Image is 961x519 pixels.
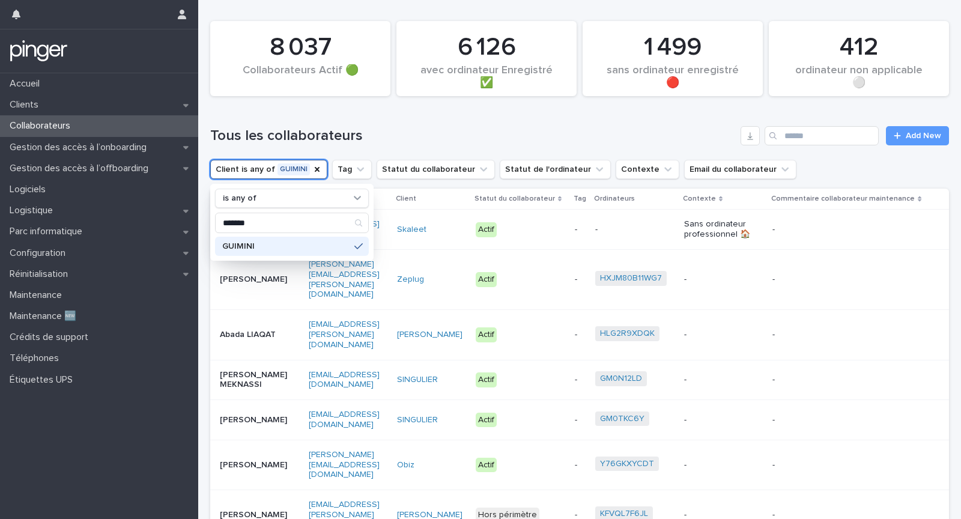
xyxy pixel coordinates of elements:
[220,275,295,285] p: [PERSON_NAME]
[5,226,92,237] p: Parc informatique
[309,451,380,479] a: [PERSON_NAME][EMAIL_ADDRESS][DOMAIN_NAME]
[5,78,49,90] p: Accueil
[397,225,426,235] a: Skaleet
[575,275,586,285] p: -
[765,126,879,145] input: Search
[575,225,586,235] p: -
[231,64,370,90] div: Collaborateurs Actif 🟢
[222,242,350,250] p: GUIMINI
[396,192,416,205] p: Client
[397,275,424,285] a: Zeplug
[397,460,414,470] a: Obiz
[210,400,949,440] tr: [PERSON_NAME][EMAIL_ADDRESS][DOMAIN_NAME]SINGULIER Actif-GM0TKC6Y --
[417,32,556,62] div: 6 126
[594,192,635,205] p: Ordinateurs
[5,269,77,280] p: Réinitialisation
[210,210,949,250] tr: [PERSON_NAME][EMAIL_ADDRESS][DOMAIN_NAME]Skaleet Actif--Sans ordinateur professionnel 🏠-
[476,272,497,287] div: Actif
[616,160,679,179] button: Contexte
[772,460,923,470] p: -
[5,247,75,259] p: Configuration
[772,375,923,385] p: -
[210,360,949,400] tr: [PERSON_NAME] MEKNASSI[EMAIL_ADDRESS][DOMAIN_NAME]SINGULIER Actif-GM0N12LD --
[210,249,949,309] tr: [PERSON_NAME][PERSON_NAME][EMAIL_ADDRESS][PERSON_NAME][DOMAIN_NAME]Zeplug Actif-HXJM80B11WG7 --
[684,415,759,425] p: -
[5,163,158,174] p: Gestion des accès à l’offboarding
[600,273,662,284] a: HXJM80B11WG7
[5,142,156,153] p: Gestion des accès à l’onboarding
[684,160,796,179] button: Email du collaborateur
[210,160,327,179] button: Client
[600,374,642,384] a: GM0N12LD
[600,414,644,424] a: GM0TKC6Y
[600,509,648,519] a: KFVQL7F6JL
[5,374,82,386] p: Étiquettes UPS
[5,120,80,132] p: Collaborateurs
[886,126,949,145] a: Add New
[210,310,949,360] tr: Abada LIAQAT[EMAIL_ADDRESS][PERSON_NAME][DOMAIN_NAME][PERSON_NAME] Actif-HLG2R9XDQK --
[397,375,438,385] a: SINGULIER
[220,330,295,340] p: Abada LIAQAT
[474,192,555,205] p: Statut du collaborateur
[789,32,929,62] div: 412
[231,32,370,62] div: 8 037
[5,332,98,343] p: Crédits de support
[575,330,586,340] p: -
[220,415,295,425] p: [PERSON_NAME]
[476,327,497,342] div: Actif
[772,275,923,285] p: -
[5,290,71,301] p: Maintenance
[772,330,923,340] p: -
[906,132,941,140] span: Add New
[5,184,55,195] p: Logiciels
[216,213,368,232] input: Search
[417,64,556,90] div: avec ordinateur Enregistré ✅
[476,222,497,237] div: Actif
[309,320,380,349] a: [EMAIL_ADDRESS][PERSON_NAME][DOMAIN_NAME]
[210,127,736,145] h1: Tous les collaborateurs
[476,458,497,473] div: Actif
[5,99,48,111] p: Clients
[603,64,742,90] div: sans ordinateur enregistré 🔴
[215,213,369,233] div: Search
[603,32,742,62] div: 1 499
[772,225,923,235] p: -
[332,160,372,179] button: Tag
[771,192,915,205] p: Commentaire collaborateur maintenance
[575,415,586,425] p: -
[5,311,86,322] p: Maintenance 🆕
[220,370,295,390] p: [PERSON_NAME] MEKNASSI
[309,371,380,389] a: [EMAIL_ADDRESS][DOMAIN_NAME]
[683,192,716,205] p: Contexte
[684,460,759,470] p: -
[595,225,670,235] p: -
[575,460,586,470] p: -
[223,193,256,204] p: is any of
[684,219,759,240] p: Sans ordinateur professionnel 🏠
[684,275,759,285] p: -
[772,415,923,425] p: -
[600,459,654,469] a: Y76GKXYCDT
[574,192,586,205] p: Tag
[377,160,495,179] button: Statut du collaborateur
[5,205,62,216] p: Logistique
[575,375,586,385] p: -
[476,413,497,428] div: Actif
[397,330,462,340] a: [PERSON_NAME]
[789,64,929,90] div: ordinateur non applicable ⚪
[600,329,655,339] a: HLG2R9XDQK
[397,415,438,425] a: SINGULIER
[5,353,68,364] p: Téléphones
[10,39,68,63] img: mTgBEunGTSyRkCgitkcU
[476,372,497,387] div: Actif
[210,440,949,490] tr: [PERSON_NAME][PERSON_NAME][EMAIL_ADDRESS][DOMAIN_NAME]Obiz Actif-Y76GKXYCDT --
[500,160,611,179] button: Statut de l'ordinateur
[684,330,759,340] p: -
[220,460,295,470] p: [PERSON_NAME]
[309,410,380,429] a: [EMAIL_ADDRESS][DOMAIN_NAME]
[684,375,759,385] p: -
